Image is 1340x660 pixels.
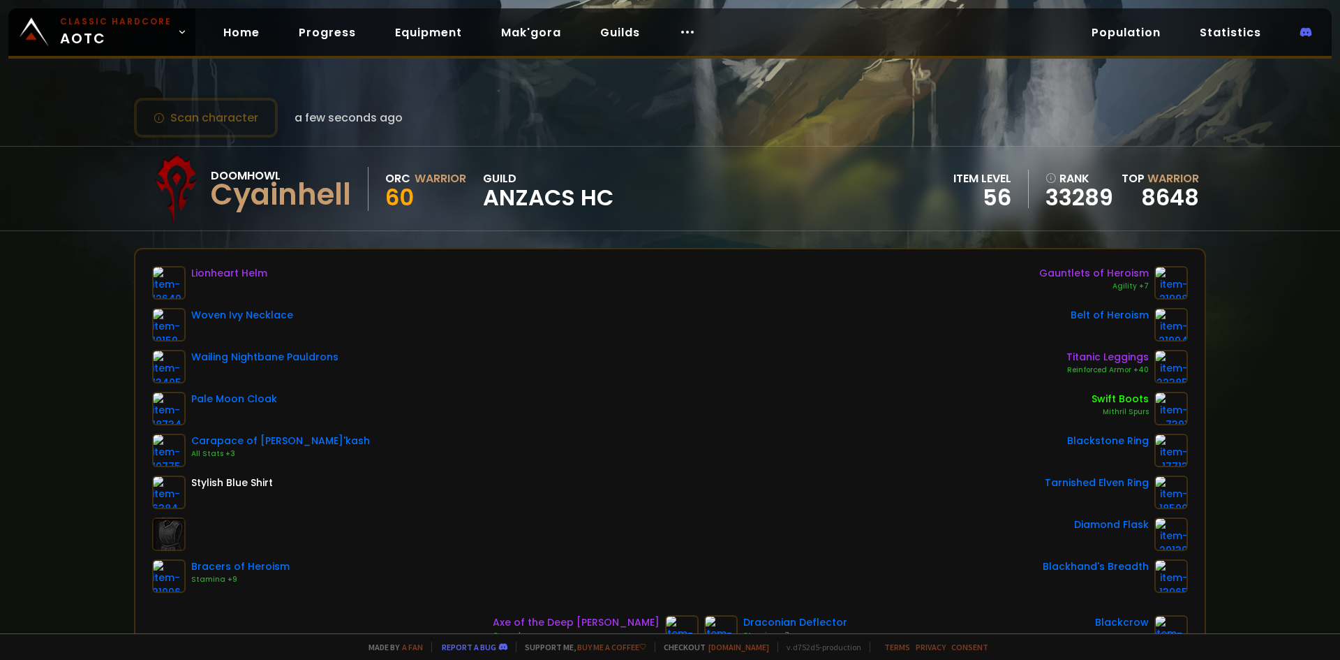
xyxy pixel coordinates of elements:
div: Carapace of [PERSON_NAME]'kash [191,434,370,448]
div: guild [483,170,613,208]
div: Pale Moon Cloak [191,392,277,406]
div: Blackstone Ring [1067,434,1149,448]
span: Made by [360,642,423,652]
img: item-20130 [1154,518,1188,551]
div: rank [1045,170,1113,187]
a: [DOMAIN_NAME] [708,642,769,652]
button: Scan character [134,98,278,138]
a: Buy me a coffee [577,642,646,652]
img: item-22385 [1154,350,1188,383]
div: Woven Ivy Necklace [191,308,293,323]
span: 60 [385,182,414,213]
span: Warrior [1147,170,1199,186]
div: Swift Boots [1092,392,1149,406]
div: Stamina +7 [743,630,847,641]
div: Stylish Blue Shirt [191,476,273,490]
a: Statistics [1189,18,1272,47]
img: item-12640 [152,266,186,300]
div: Crusader [493,630,660,641]
img: item-12602 [704,615,738,649]
img: item-10775 [152,434,186,467]
a: Report a bug [442,642,496,652]
div: Orc [385,170,410,187]
img: item-18734 [152,392,186,425]
img: item-6384 [152,476,186,509]
div: Wailing Nightbane Pauldrons [191,350,338,365]
img: item-811 [665,615,699,649]
div: Mithril Spurs [1092,406,1149,418]
span: Support me, [516,642,646,652]
img: item-21996 [152,559,186,593]
a: Terms [884,642,910,652]
div: 56 [953,187,1011,208]
div: Titanic Leggings [1066,350,1149,365]
a: Guilds [589,18,651,47]
div: Gauntlets of Heroism [1039,266,1149,281]
div: Diamond Flask [1074,518,1149,532]
a: Privacy [916,642,946,652]
div: Draconian Deflector [743,615,847,630]
div: Stamina +9 [191,574,290,585]
small: Classic Hardcore [60,15,172,28]
a: a fan [402,642,423,652]
div: Belt of Heroism [1071,308,1149,323]
a: 8648 [1141,182,1199,213]
div: Blackcrow [1095,615,1149,630]
div: Agility +7 [1039,281,1149,292]
div: Reinforced Armor +40 [1066,365,1149,376]
div: Blackhand's Breadth [1043,559,1149,574]
img: item-18500 [1154,476,1188,509]
img: item-19159 [152,308,186,342]
div: item level [953,170,1011,187]
a: Progress [288,18,367,47]
img: item-7391 [1154,392,1188,425]
span: Checkout [655,642,769,652]
a: 33289 [1045,187,1113,208]
div: Cyainhell [211,184,351,205]
div: Lionheart Helm [191,266,267,281]
div: Doomhowl [211,167,351,184]
a: Home [212,18,271,47]
div: Top [1122,170,1199,187]
img: item-21994 [1154,308,1188,342]
img: item-13965 [1154,559,1188,593]
a: Consent [951,642,988,652]
span: a few seconds ago [295,109,403,126]
div: Bracers of Heroism [191,559,290,574]
img: item-17713 [1154,434,1188,467]
img: item-21998 [1154,266,1188,300]
img: item-12651 [1154,615,1188,649]
a: Mak'gora [490,18,572,47]
span: Anzacs HC [483,187,613,208]
span: AOTC [60,15,172,49]
img: item-13405 [152,350,186,383]
div: Tarnished Elven Ring [1045,476,1149,490]
a: Population [1080,18,1172,47]
div: Warrior [415,170,466,187]
a: Classic HardcoreAOTC [8,8,195,56]
div: Axe of the Deep [PERSON_NAME] [493,615,660,630]
span: v. d752d5 - production [777,642,861,652]
a: Equipment [384,18,473,47]
div: All Stats +3 [191,448,370,460]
